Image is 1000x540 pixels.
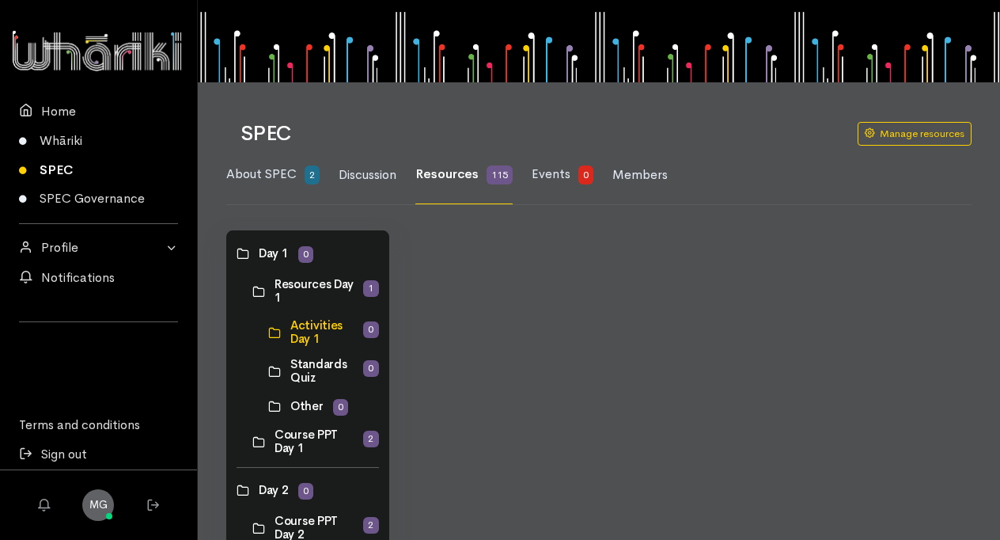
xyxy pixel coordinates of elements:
a: Events 0 [532,146,593,204]
a: Members [612,146,668,204]
a: Manage resources [858,122,972,146]
a: Resources 115 [415,146,513,204]
a: MG [82,489,114,521]
a: Discussion [339,146,396,204]
span: 0 [578,165,593,184]
span: Resources [415,165,479,182]
span: Members [612,166,668,183]
span: About SPEC [226,165,297,182]
span: Events [532,165,570,182]
div: Follow us on LinkedIn [19,332,178,363]
span: Discussion [339,166,396,183]
span: 2 [305,165,320,184]
span: 115 [487,165,513,184]
a: About SPEC 2 [226,146,320,204]
iframe: LinkedIn Embedded Content [98,344,99,344]
h1: SPEC [241,123,839,146]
